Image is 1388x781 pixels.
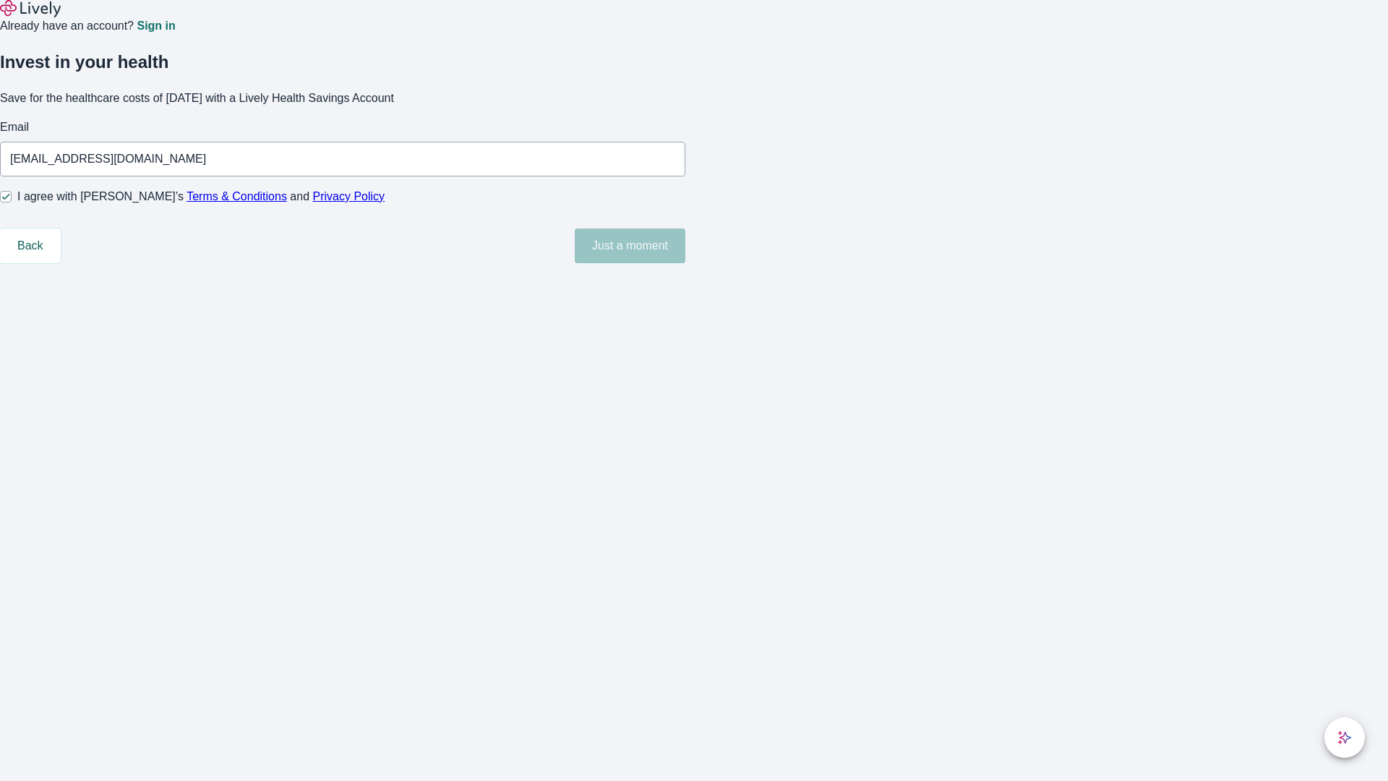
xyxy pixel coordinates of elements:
span: I agree with [PERSON_NAME]’s and [17,188,385,205]
button: chat [1324,717,1365,758]
svg: Lively AI Assistant [1337,730,1352,745]
a: Terms & Conditions [187,190,287,202]
a: Sign in [137,20,175,32]
a: Privacy Policy [313,190,385,202]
